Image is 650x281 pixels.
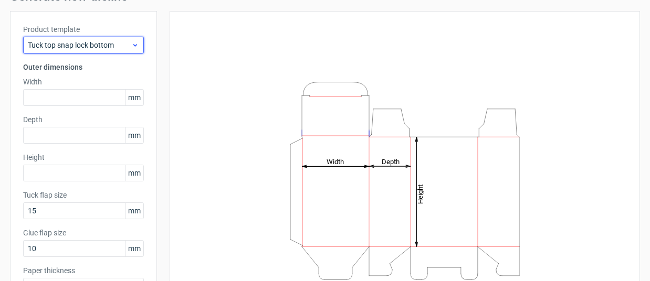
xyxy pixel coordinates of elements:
label: Paper thickness [23,265,144,276]
label: Product template [23,24,144,35]
span: mm [125,165,143,181]
span: mm [125,90,143,105]
label: Height [23,152,144,163]
span: mm [125,241,143,256]
tspan: Width [327,157,344,165]
label: Depth [23,114,144,125]
label: Width [23,77,144,87]
label: Glue flap size [23,228,144,238]
tspan: Height [416,184,424,203]
span: mm [125,203,143,219]
h3: Outer dimensions [23,62,144,72]
label: Tuck flap size [23,190,144,200]
tspan: Depth [382,157,400,165]
span: mm [125,127,143,143]
span: Tuck top snap lock bottom [28,40,131,50]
